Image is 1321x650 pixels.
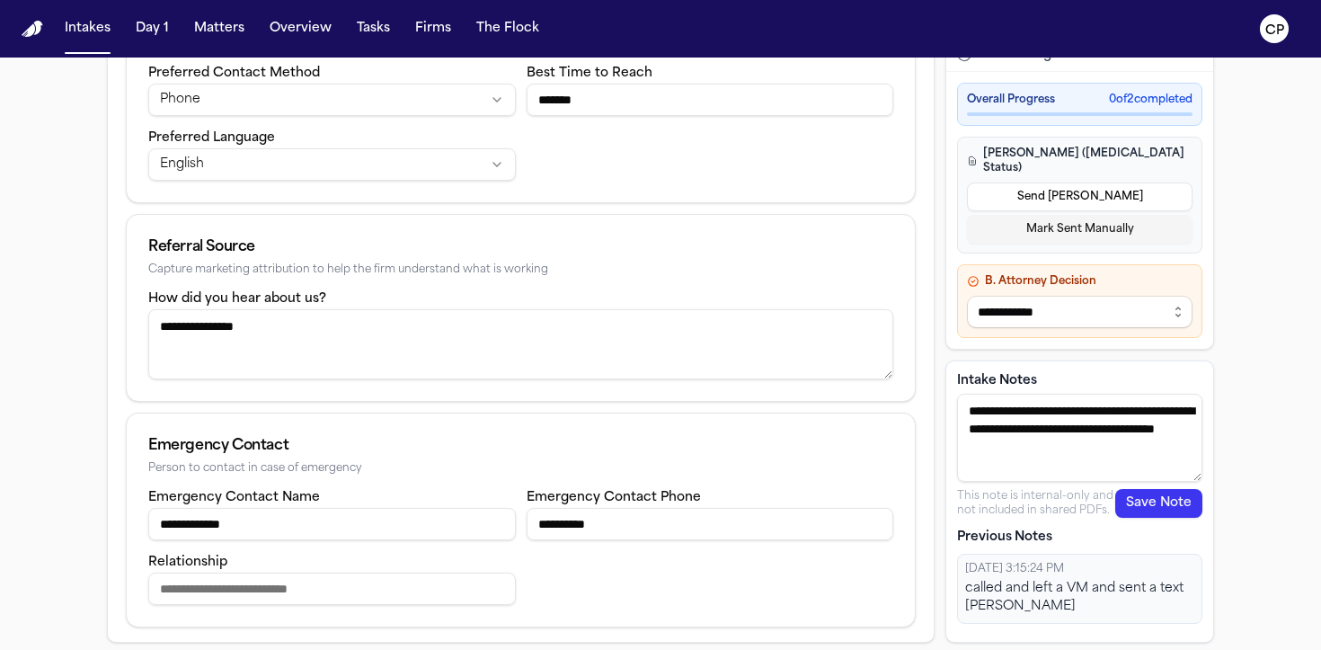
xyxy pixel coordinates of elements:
[527,508,894,540] input: Emergency contact phone
[957,394,1202,482] textarea: Intake notes
[967,93,1055,107] span: Overall Progress
[967,215,1192,244] button: Mark Sent Manually
[148,491,320,504] label: Emergency Contact Name
[148,236,893,258] div: Referral Source
[148,131,275,145] label: Preferred Language
[148,573,516,605] input: Emergency contact relationship
[262,13,339,45] button: Overview
[187,13,252,45] button: Matters
[469,13,546,45] button: The Flock
[957,372,1202,390] label: Intake Notes
[967,183,1192,211] button: Send [PERSON_NAME]
[22,21,43,38] img: Finch Logo
[148,462,893,476] div: Person to contact in case of emergency
[408,13,458,45] button: Firms
[22,21,43,38] a: Home
[148,508,516,540] input: Emergency contact name
[148,292,326,306] label: How did you hear about us?
[957,529,1202,547] p: Previous Notes
[1115,489,1202,518] button: Save Note
[967,147,1192,175] h4: [PERSON_NAME] ([MEDICAL_DATA] Status)
[148,263,893,277] div: Capture marketing attribution to help the firm understand what is working
[350,13,397,45] button: Tasks
[957,489,1115,518] p: This note is internal-only and not included in shared PDFs.
[967,274,1192,289] h4: B. Attorney Decision
[965,562,1194,576] div: [DATE] 3:15:24 PM
[58,13,118,45] button: Intakes
[527,67,652,80] label: Best Time to Reach
[527,84,894,116] input: Best time to reach
[1109,93,1192,107] span: 0 of 2 completed
[965,580,1194,616] div: called and left a VM and sent a text [PERSON_NAME]
[148,67,320,80] label: Preferred Contact Method
[148,556,227,569] label: Relationship
[148,435,893,457] div: Emergency Contact
[527,491,701,504] label: Emergency Contact Phone
[129,13,176,45] button: Day 1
